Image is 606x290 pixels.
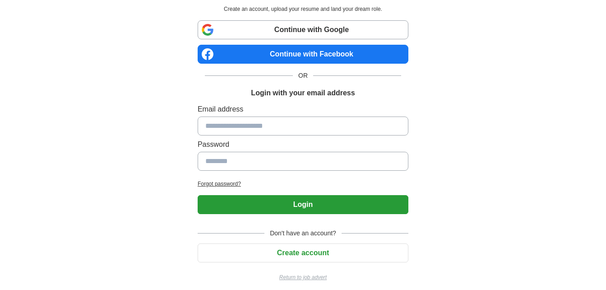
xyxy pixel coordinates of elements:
label: Email address [198,104,408,115]
span: OR [293,71,313,80]
p: Create an account, upload your resume and land your dream role. [199,5,407,13]
button: Login [198,195,408,214]
a: Continue with Facebook [198,45,408,64]
a: Create account [198,249,408,257]
label: Password [198,139,408,150]
h1: Login with your email address [251,88,355,98]
button: Create account [198,243,408,262]
span: Don't have an account? [264,229,342,238]
a: Return to job advert [198,273,408,281]
a: Continue with Google [198,20,408,39]
a: Forgot password? [198,180,408,188]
